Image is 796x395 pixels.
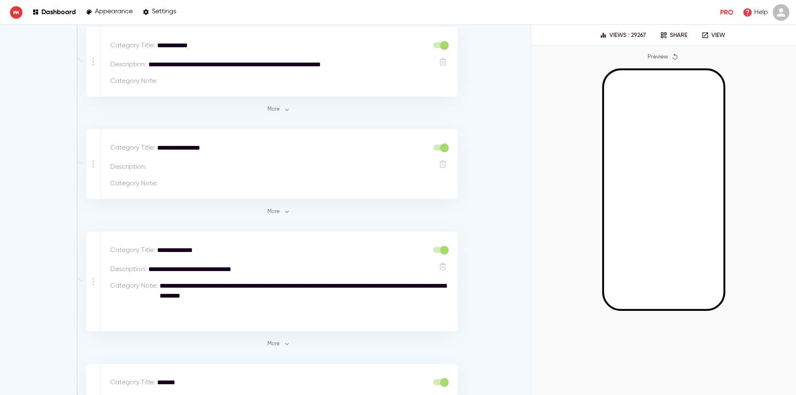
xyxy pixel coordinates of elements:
[110,179,158,189] p: Category Note :
[110,60,146,70] p: Description :
[110,378,155,388] p: Category Title :
[110,245,155,255] p: Category Title :
[110,162,146,172] p: Description :
[696,29,731,41] a: View
[41,8,76,16] p: Dashboard
[609,32,646,39] p: Views : 29267
[265,103,292,116] button: More
[267,105,290,114] span: More
[437,159,448,170] button: Delete
[95,8,133,16] p: Appearance
[711,32,725,39] p: View
[265,206,292,218] button: More
[152,8,176,16] p: Settings
[596,29,649,41] button: Views : 29267
[654,29,693,41] button: Share
[740,5,770,20] a: Help
[143,7,176,18] a: Settings
[110,41,155,51] p: Category Title :
[110,281,158,291] p: Category Note :
[265,338,292,351] button: More
[267,207,290,217] span: More
[720,7,733,17] p: Pro
[437,261,448,272] button: Delete
[110,143,155,153] p: Category Title :
[754,7,768,17] p: Help
[670,32,687,39] p: Share
[86,7,133,18] a: Appearance
[604,70,723,309] iframe: Mobile Preview
[267,339,290,349] span: More
[437,56,448,67] button: Delete
[110,76,158,86] p: Category Note :
[110,264,146,274] p: Description :
[32,7,76,18] a: Dashboard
